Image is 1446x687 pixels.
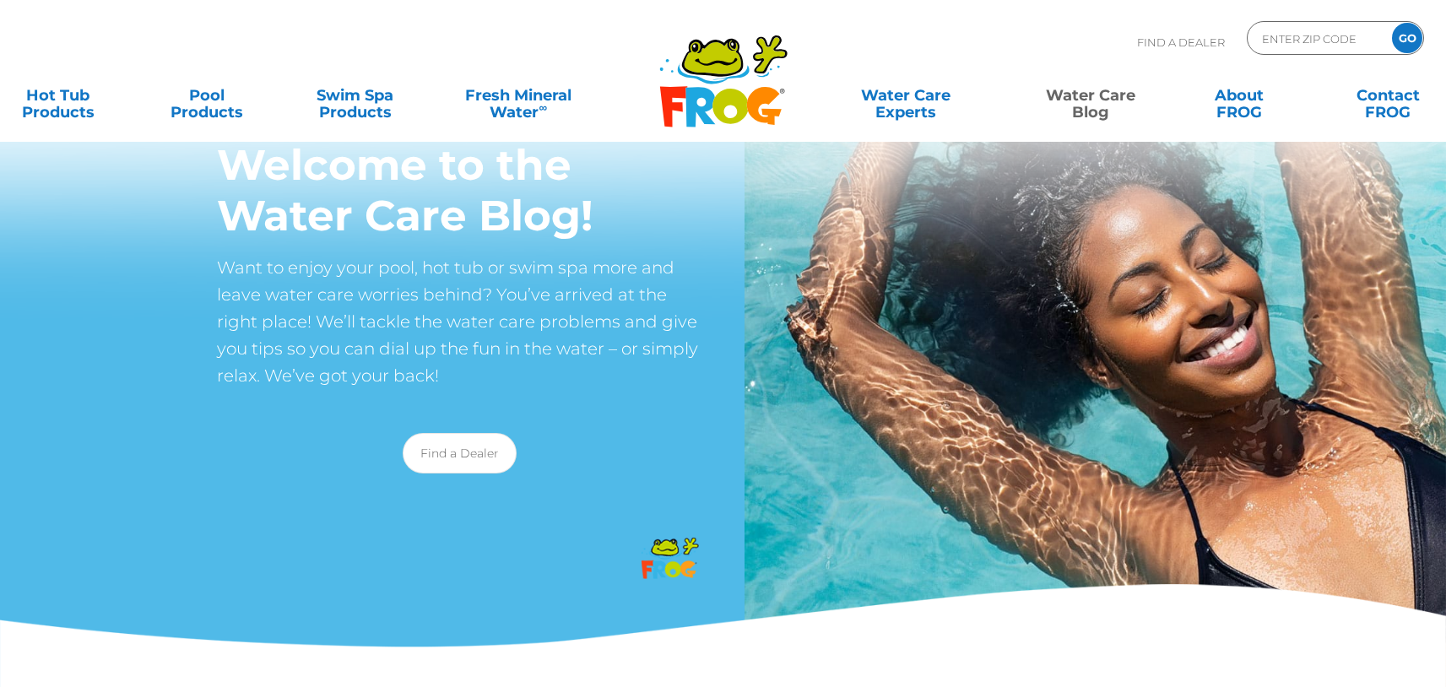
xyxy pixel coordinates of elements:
[447,78,591,112] a: Fresh MineralWater∞
[1182,78,1297,112] a: AboutFROG
[539,100,547,114] sup: ∞
[1330,78,1446,112] a: ContactFROG
[403,433,517,473] a: Find a Dealer
[149,78,264,112] a: PoolProducts
[1033,78,1149,112] a: Water CareBlog
[297,78,413,112] a: Swim SpaProducts
[812,78,1000,112] a: Water CareExperts
[1260,26,1374,51] input: Zip Code Form
[1137,21,1225,63] p: Find A Dealer
[1392,23,1422,53] input: GO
